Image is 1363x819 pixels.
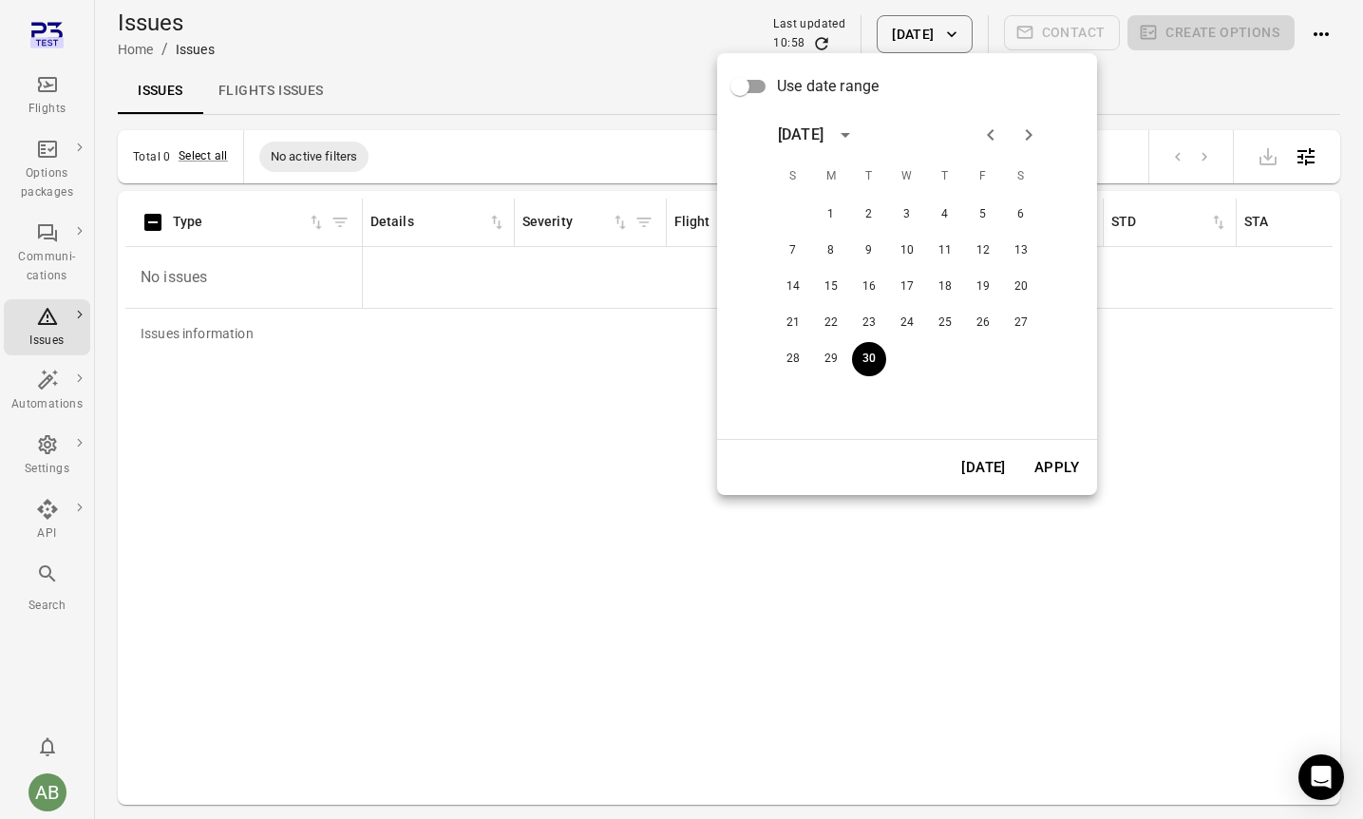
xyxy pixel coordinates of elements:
[814,306,848,340] button: 22
[852,234,886,268] button: 9
[1004,198,1038,232] button: 6
[890,306,924,340] button: 24
[1004,158,1038,196] span: Saturday
[928,270,962,304] button: 18
[972,116,1010,154] button: Previous month
[1298,754,1344,800] div: Open Intercom Messenger
[852,306,886,340] button: 23
[776,158,810,196] span: Sunday
[966,306,1000,340] button: 26
[890,234,924,268] button: 10
[829,119,861,151] button: calendar view is open, switch to year view
[928,198,962,232] button: 4
[852,270,886,304] button: 16
[776,234,810,268] button: 7
[928,234,962,268] button: 11
[776,342,810,376] button: 28
[966,198,1000,232] button: 5
[928,158,962,196] span: Thursday
[890,270,924,304] button: 17
[1004,306,1038,340] button: 27
[890,158,924,196] span: Wednesday
[778,124,823,146] div: [DATE]
[928,306,962,340] button: 25
[966,158,1000,196] span: Friday
[966,270,1000,304] button: 19
[1010,116,1048,154] button: Next month
[852,342,886,376] button: 30
[777,75,879,98] span: Use date range
[852,198,886,232] button: 2
[814,158,848,196] span: Monday
[1024,448,1089,487] button: Apply
[852,158,886,196] span: Tuesday
[1004,234,1038,268] button: 13
[890,198,924,232] button: 3
[776,270,810,304] button: 14
[814,198,848,232] button: 1
[776,306,810,340] button: 21
[1004,270,1038,304] button: 20
[814,234,848,268] button: 8
[951,448,1016,487] button: [DATE]
[814,342,848,376] button: 29
[814,270,848,304] button: 15
[966,234,1000,268] button: 12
